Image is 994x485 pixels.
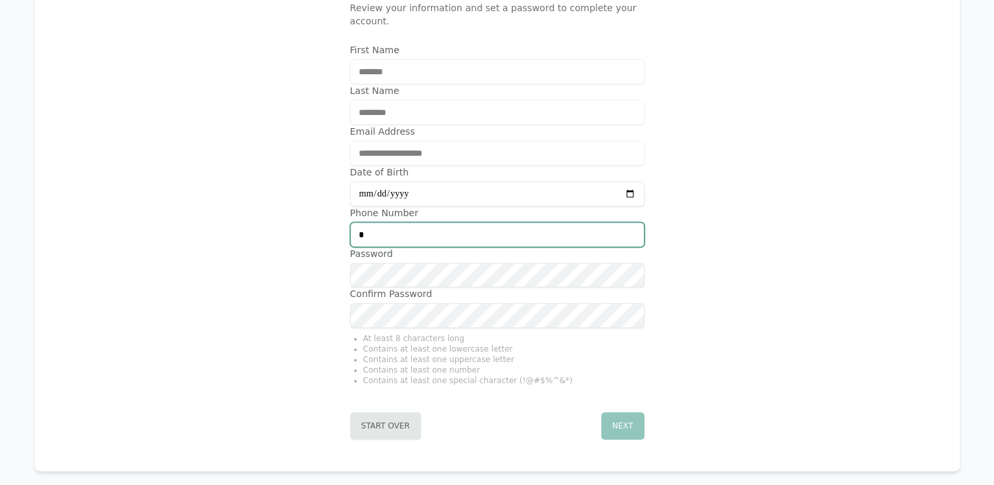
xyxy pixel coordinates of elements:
label: Confirm Password [350,287,644,300]
li: Contains at least one uppercase letter [363,354,644,365]
button: Start Over [350,412,421,440]
p: Review your information and set a password to complete your account. [350,1,644,28]
label: Email Address [350,125,644,138]
li: Contains at least one number [363,365,644,375]
label: First Name [350,43,644,57]
label: Password [350,247,644,260]
label: Date of Birth [350,166,644,179]
li: Contains at least one special character (!@#$%^&*) [363,375,644,386]
label: Phone Number [350,206,644,219]
li: At least 8 characters long [363,333,644,344]
label: Last Name [350,84,644,97]
li: Contains at least one lowercase letter [363,344,644,354]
